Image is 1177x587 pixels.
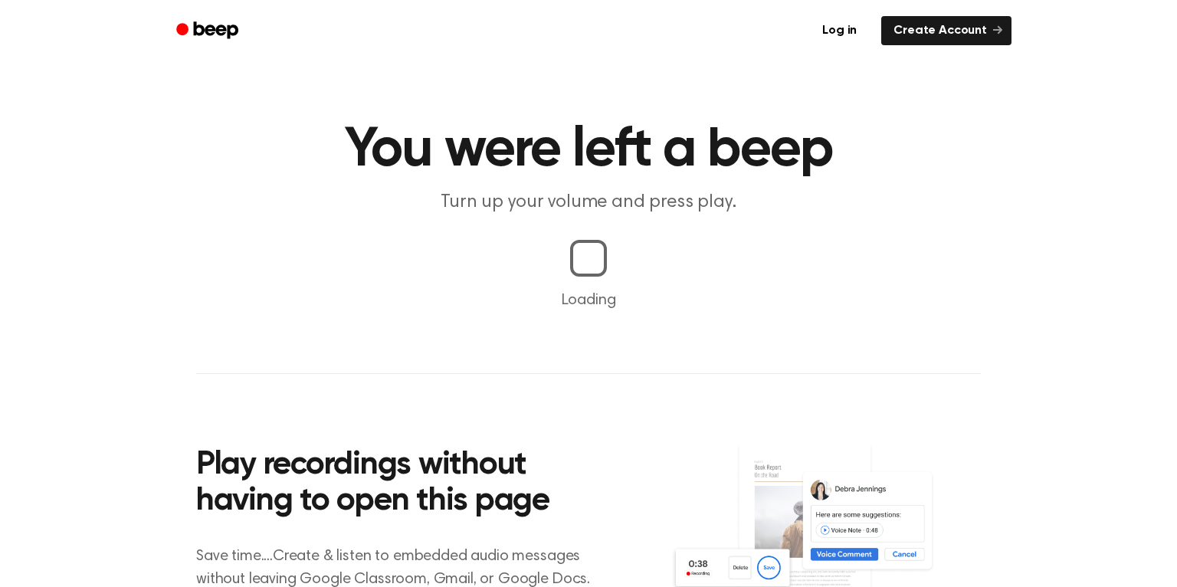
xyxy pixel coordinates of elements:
[807,13,872,48] a: Log in
[196,448,609,520] h2: Play recordings without having to open this page
[166,16,252,46] a: Beep
[881,16,1011,45] a: Create Account
[294,190,883,215] p: Turn up your volume and press play.
[196,123,981,178] h1: You were left a beep
[18,289,1159,312] p: Loading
